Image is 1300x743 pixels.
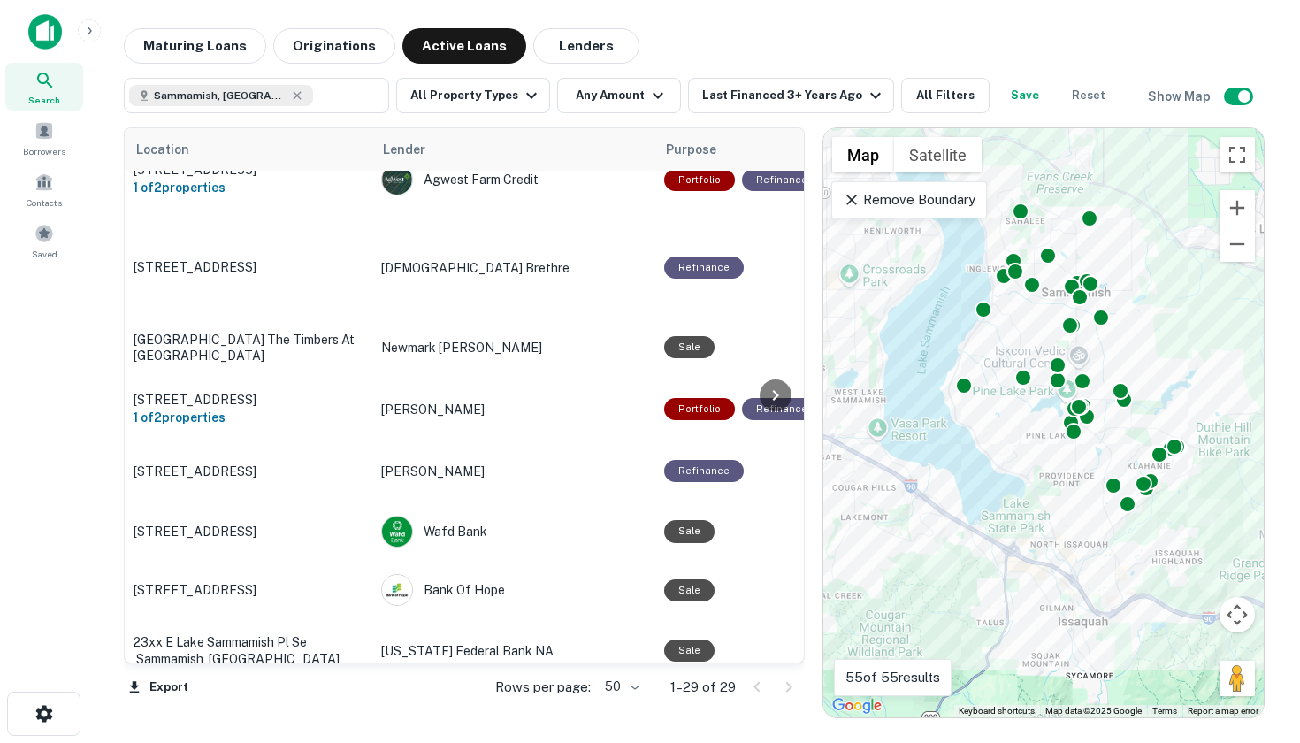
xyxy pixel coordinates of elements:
[1220,226,1255,262] button: Zoom out
[381,641,646,661] p: [US_STATE] Federal Bank NA
[742,398,822,420] div: This loan purpose was for refinancing
[5,165,83,213] a: Contacts
[959,705,1035,717] button: Keyboard shortcuts
[664,169,735,191] div: This is a portfolio loan with 2 properties
[1188,706,1258,716] a: Report a map error
[402,28,526,64] button: Active Loans
[383,139,425,160] span: Lender
[664,336,715,358] div: Sale
[382,575,412,605] img: picture
[664,520,715,542] div: Sale
[372,128,655,171] th: Lender
[828,694,886,717] img: Google
[273,28,395,64] button: Originations
[32,247,57,261] span: Saved
[1220,597,1255,632] button: Map camera controls
[381,516,646,548] div: Wafd Bank
[664,460,744,482] div: This loan purpose was for refinancing
[845,667,940,688] p: 55 of 55 results
[823,128,1264,717] div: 0 0
[381,164,646,195] div: Agwest Farm Credit
[124,28,266,64] button: Maturing Loans
[381,338,646,357] p: Newmark [PERSON_NAME]
[134,582,363,598] p: [STREET_ADDRESS]
[134,178,363,197] h6: 1 of 2 properties
[702,85,886,106] div: Last Financed 3+ Years Ago
[664,398,735,420] div: This is a portfolio loan with 2 properties
[843,189,975,211] p: Remove Boundary
[655,128,830,171] th: Purpose
[1220,137,1255,172] button: Toggle fullscreen view
[5,63,83,111] a: Search
[381,574,646,606] div: Bank Of Hope
[134,463,363,479] p: [STREET_ADDRESS]
[557,78,681,113] button: Any Amount
[664,640,715,662] div: Sale
[154,88,287,103] span: Sammamish, [GEOGRAPHIC_DATA], [GEOGRAPHIC_DATA]
[742,169,822,191] div: This loan purpose was for refinancing
[134,408,363,427] h6: 1 of 2 properties
[396,78,550,113] button: All Property Types
[381,258,646,278] p: [DEMOGRAPHIC_DATA] Brethre
[664,579,715,601] div: Sale
[381,462,646,481] p: [PERSON_NAME]
[135,139,212,160] span: Location
[5,217,83,264] a: Saved
[1045,706,1142,716] span: Map data ©2025 Google
[901,78,990,113] button: All Filters
[666,139,739,160] span: Purpose
[894,137,982,172] button: Show satellite imagery
[382,165,412,195] img: picture
[533,28,639,64] button: Lenders
[134,392,363,408] p: [STREET_ADDRESS]
[125,128,372,171] th: Location
[134,634,363,666] p: 23xx E Lake Sammamish Pl Se ,sammamish, [GEOGRAPHIC_DATA]
[134,332,363,364] p: [GEOGRAPHIC_DATA] The timbers at [GEOGRAPHIC_DATA]
[598,674,642,700] div: 50
[27,195,62,210] span: Contacts
[664,257,744,279] div: This loan purpose was for refinancing
[1212,601,1300,686] iframe: Chat Widget
[134,259,363,275] p: [STREET_ADDRESS]
[997,78,1053,113] button: Save your search to get updates of matches that match your search criteria.
[832,137,894,172] button: Show street map
[828,694,886,717] a: Open this area in Google Maps (opens a new window)
[28,93,60,107] span: Search
[495,677,591,698] p: Rows per page:
[23,144,65,158] span: Borrowers
[381,400,646,419] p: [PERSON_NAME]
[28,14,62,50] img: capitalize-icon.png
[1148,87,1213,106] h6: Show Map
[382,517,412,547] img: picture
[670,677,736,698] p: 1–29 of 29
[1060,78,1117,113] button: Reset
[688,78,894,113] button: Last Financed 3+ Years Ago
[1152,706,1177,716] a: Terms
[134,524,363,540] p: [STREET_ADDRESS]
[5,114,83,162] a: Borrowers
[1220,190,1255,226] button: Zoom in
[124,674,193,701] button: Export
